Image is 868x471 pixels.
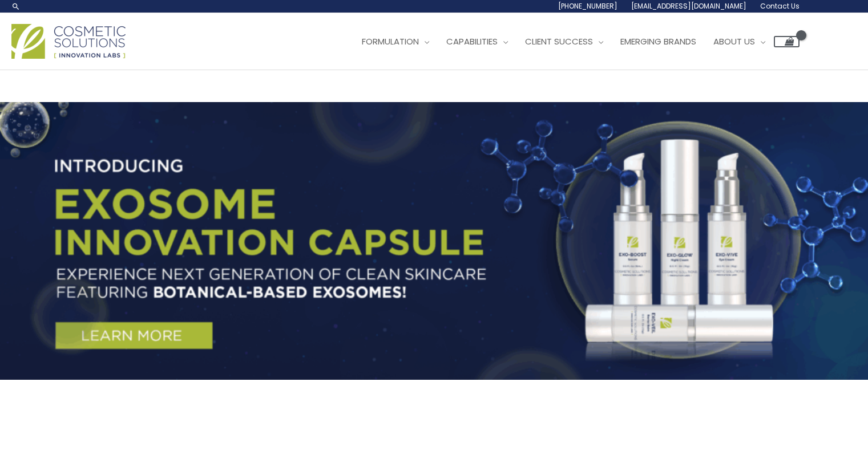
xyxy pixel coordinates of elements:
[446,35,498,47] span: Capabilities
[631,1,746,11] span: [EMAIL_ADDRESS][DOMAIN_NAME]
[713,35,755,47] span: About Us
[438,25,516,59] a: Capabilities
[558,1,617,11] span: [PHONE_NUMBER]
[516,25,612,59] a: Client Success
[11,24,126,59] img: Cosmetic Solutions Logo
[774,36,800,47] a: View Shopping Cart, empty
[11,2,21,11] a: Search icon link
[362,35,419,47] span: Formulation
[612,25,705,59] a: Emerging Brands
[620,35,696,47] span: Emerging Brands
[760,1,800,11] span: Contact Us
[353,25,438,59] a: Formulation
[345,25,800,59] nav: Site Navigation
[705,25,774,59] a: About Us
[525,35,593,47] span: Client Success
